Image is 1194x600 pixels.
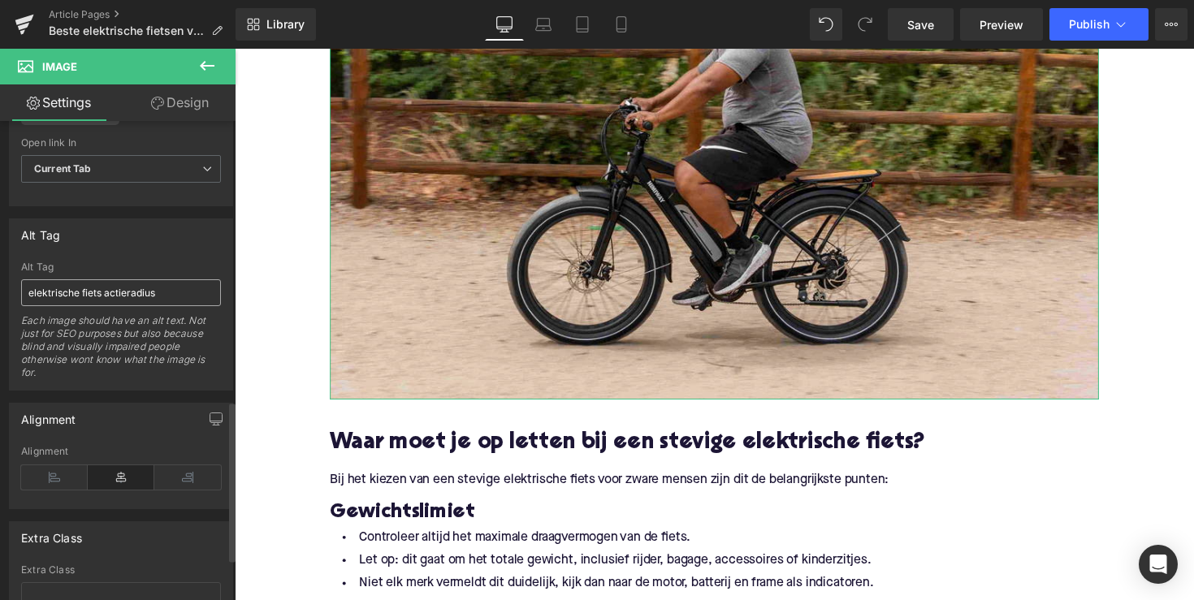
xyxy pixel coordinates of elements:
[21,522,82,545] div: Extra Class
[1069,18,1110,31] span: Publish
[602,8,641,41] a: Mobile
[49,8,236,21] a: Article Pages
[1049,8,1149,41] button: Publish
[49,24,205,37] span: Beste elektrische fietsen voor zware mensen: vind jouw ideale e-bike
[907,16,934,33] span: Save
[810,8,842,41] button: Undo
[960,8,1043,41] a: Preview
[21,261,221,273] div: Alt Tag
[21,279,221,306] input: Your alt tags go here
[121,84,239,121] a: Design
[236,8,316,41] a: New Library
[524,8,563,41] a: Laptop
[563,8,602,41] a: Tablet
[21,564,221,576] div: Extra Class
[980,16,1023,33] span: Preview
[21,404,76,426] div: Alignment
[21,219,60,242] div: Alt Tag
[21,314,221,390] div: Each image should have an alt text. Not just for SEO purposes but also because blind and visually...
[1139,545,1178,584] div: Open Intercom Messenger
[34,162,92,175] b: Current Tab
[21,446,221,457] div: Alignment
[485,8,524,41] a: Desktop
[1155,8,1188,41] button: More
[266,17,305,32] span: Library
[42,60,77,73] span: Image
[849,8,881,41] button: Redo
[21,137,221,149] div: Open link In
